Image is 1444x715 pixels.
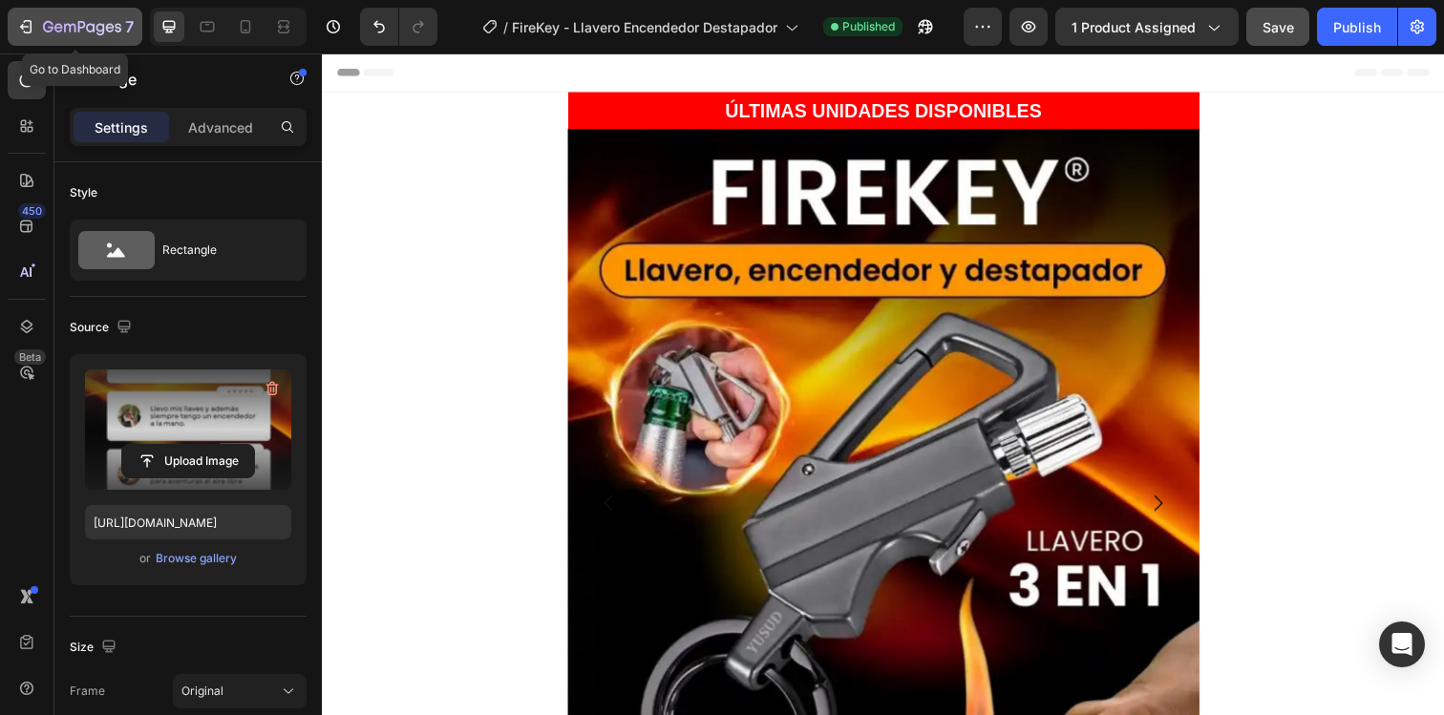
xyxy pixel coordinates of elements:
[70,683,105,700] label: Frame
[70,184,97,201] div: Style
[14,349,46,365] div: Beta
[155,549,238,568] button: Browse gallery
[1317,8,1397,46] button: Publish
[1333,17,1381,37] div: Publish
[1263,19,1294,35] span: Save
[360,8,437,46] div: Undo/Redo
[139,547,151,570] span: or
[125,15,134,38] p: 7
[503,17,508,37] span: /
[121,444,255,478] button: Upload Image
[842,18,895,35] span: Published
[1072,17,1196,37] span: 1 product assigned
[95,117,148,137] p: Settings
[162,228,279,272] div: Rectangle
[70,635,120,661] div: Size
[512,17,777,37] span: FireKey - Llavero Encendedor Destapador
[188,117,253,137] p: Advanced
[173,674,307,708] button: Original
[18,203,46,219] div: 450
[8,8,142,46] button: 7
[1055,8,1239,46] button: 1 product assigned
[156,550,237,567] div: Browse gallery
[1246,8,1309,46] button: Save
[322,53,1444,715] iframe: Design area
[181,683,223,700] span: Original
[1379,621,1425,667] div: Open Intercom Messenger
[85,505,291,539] input: https://example.com/image.jpg
[93,68,255,91] p: Image
[827,432,881,486] button: Carousel Next Arrow
[70,315,136,341] div: Source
